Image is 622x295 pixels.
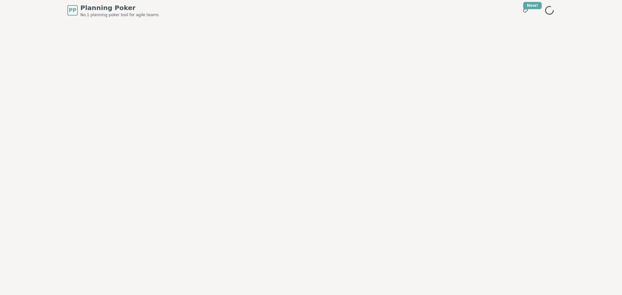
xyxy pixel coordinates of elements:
span: No.1 planning poker tool for agile teams [80,12,159,17]
div: New! [523,2,542,9]
button: New! [520,5,531,16]
a: PPPlanning PokerNo.1 planning poker tool for agile teams [67,3,159,17]
span: PP [69,6,76,14]
span: Planning Poker [80,3,159,12]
